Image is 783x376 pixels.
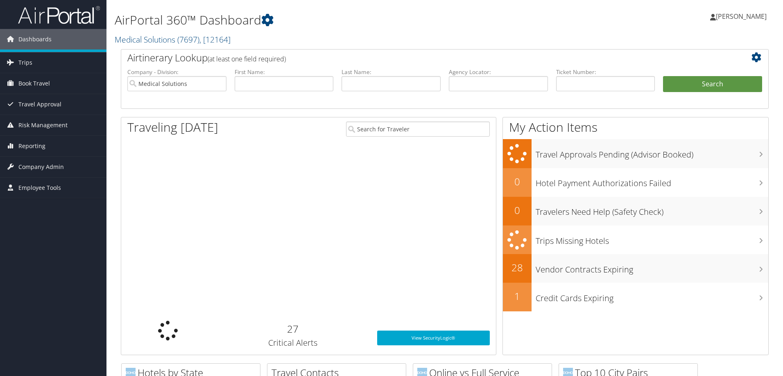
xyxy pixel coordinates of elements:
[127,51,708,65] h2: Airtinerary Lookup
[716,12,767,21] span: [PERSON_NAME]
[235,68,334,76] label: First Name:
[342,68,441,76] label: Last Name:
[663,76,762,92] button: Search
[536,202,768,218] h3: Travelers Need Help (Safety Check)
[536,231,768,247] h3: Trips Missing Hotels
[18,73,50,94] span: Book Travel
[115,34,231,45] a: Medical Solutions
[18,52,32,73] span: Trips
[503,261,532,275] h2: 28
[710,4,775,29] a: [PERSON_NAME]
[208,54,286,63] span: (at least one field required)
[503,168,768,197] a: 0Hotel Payment Authorizations Failed
[127,68,226,76] label: Company - Division:
[503,139,768,168] a: Travel Approvals Pending (Advisor Booked)
[503,197,768,225] a: 0Travelers Need Help (Safety Check)
[503,254,768,283] a: 28Vendor Contracts Expiring
[503,289,532,303] h2: 1
[346,122,490,137] input: Search for Traveler
[127,119,218,136] h1: Traveling [DATE]
[18,178,61,198] span: Employee Tools
[556,68,655,76] label: Ticket Number:
[18,136,45,156] span: Reporting
[199,34,231,45] span: , [ 12164 ]
[18,115,68,135] span: Risk Management
[536,260,768,275] h3: Vendor Contracts Expiring
[503,175,532,189] h2: 0
[536,145,768,160] h3: Travel Approvals Pending (Advisor Booked)
[18,29,52,50] span: Dashboards
[18,94,61,115] span: Travel Approval
[177,34,199,45] span: ( 7697 )
[18,157,64,177] span: Company Admin
[115,11,555,29] h1: AirPortal 360™ Dashboard
[503,225,768,254] a: Trips Missing Hotels
[449,68,548,76] label: Agency Locator:
[536,288,768,304] h3: Credit Cards Expiring
[503,203,532,217] h2: 0
[18,5,100,25] img: airportal-logo.png
[377,331,490,345] a: View SecurityLogic®
[536,173,768,189] h3: Hotel Payment Authorizations Failed
[503,283,768,311] a: 1Credit Cards Expiring
[503,119,768,136] h1: My Action Items
[221,322,365,336] h2: 27
[221,337,365,349] h3: Critical Alerts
